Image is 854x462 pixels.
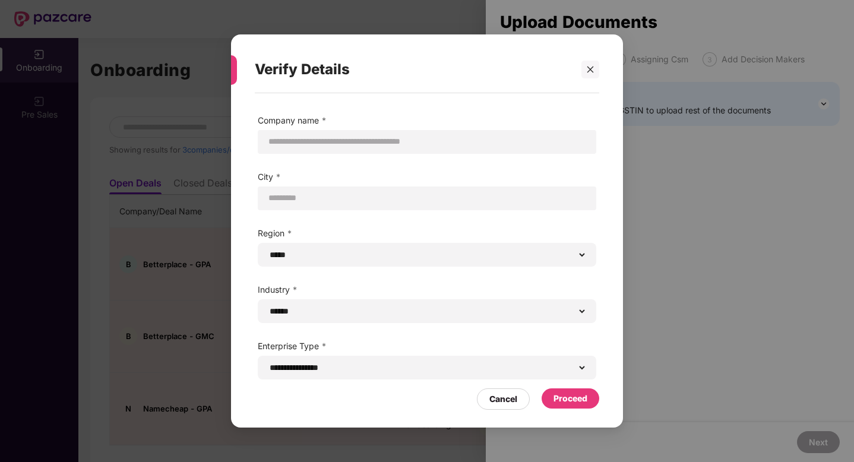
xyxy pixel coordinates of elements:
[258,170,596,183] label: City
[255,46,571,93] div: Verify Details
[258,283,596,296] label: Industry
[258,227,596,240] label: Region
[553,392,587,405] div: Proceed
[258,114,596,127] label: Company name
[489,393,517,406] div: Cancel
[258,340,596,353] label: Enterprise Type
[586,65,594,74] span: close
